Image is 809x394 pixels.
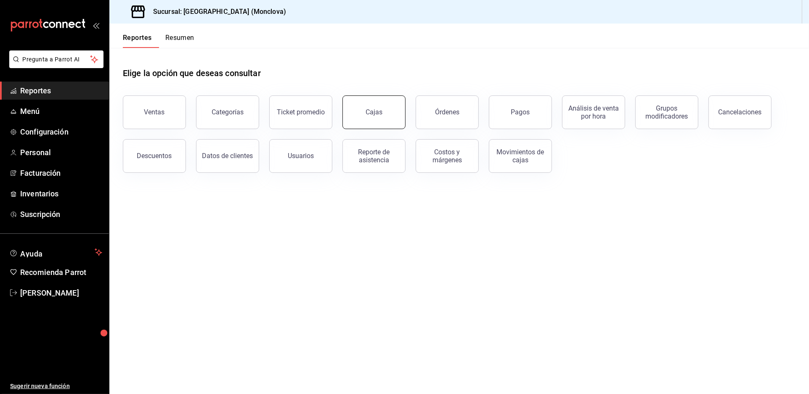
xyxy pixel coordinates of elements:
[421,148,473,164] div: Costos y márgenes
[342,139,406,173] button: Reporte de asistencia
[20,147,102,158] span: Personal
[416,139,479,173] button: Costos y márgenes
[489,139,552,173] button: Movimientos de cajas
[20,267,102,278] span: Recomienda Parrot
[277,108,325,116] div: Ticket promedio
[93,22,99,29] button: open_drawer_menu
[9,50,103,68] button: Pregunta a Parrot AI
[511,108,530,116] div: Pagos
[123,139,186,173] button: Descuentos
[489,95,552,129] button: Pagos
[20,287,102,299] span: [PERSON_NAME]
[435,108,459,116] div: Órdenes
[719,108,762,116] div: Cancelaciones
[146,7,286,17] h3: Sucursal: [GEOGRAPHIC_DATA] (Monclova)
[10,382,102,391] span: Sugerir nueva función
[366,108,382,116] div: Cajas
[212,108,244,116] div: Categorías
[342,95,406,129] button: Cajas
[20,209,102,220] span: Suscripción
[641,104,693,120] div: Grupos modificadores
[196,139,259,173] button: Datos de clientes
[23,55,90,64] span: Pregunta a Parrot AI
[196,95,259,129] button: Categorías
[123,67,261,79] h1: Elige la opción que deseas consultar
[562,95,625,129] button: Análisis de venta por hora
[123,95,186,129] button: Ventas
[269,139,332,173] button: Usuarios
[20,167,102,179] span: Facturación
[6,61,103,70] a: Pregunta a Parrot AI
[269,95,332,129] button: Ticket promedio
[165,34,194,48] button: Resumen
[123,34,152,48] button: Reportes
[137,152,172,160] div: Descuentos
[20,247,91,257] span: Ayuda
[144,108,165,116] div: Ventas
[123,34,194,48] div: navigation tabs
[708,95,772,129] button: Cancelaciones
[568,104,620,120] div: Análisis de venta por hora
[20,126,102,138] span: Configuración
[494,148,546,164] div: Movimientos de cajas
[348,148,400,164] div: Reporte de asistencia
[20,106,102,117] span: Menú
[202,152,253,160] div: Datos de clientes
[635,95,698,129] button: Grupos modificadores
[20,188,102,199] span: Inventarios
[288,152,314,160] div: Usuarios
[20,85,102,96] span: Reportes
[416,95,479,129] button: Órdenes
